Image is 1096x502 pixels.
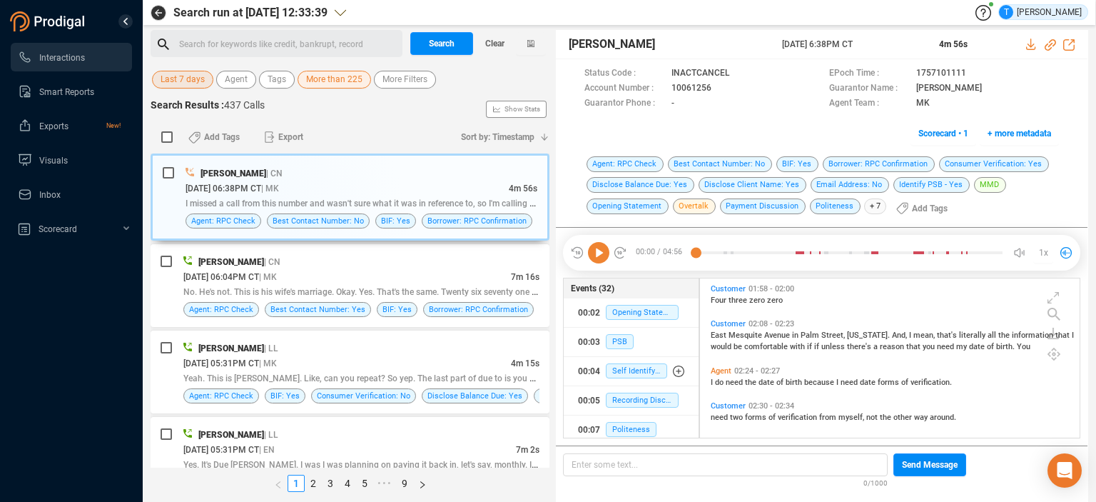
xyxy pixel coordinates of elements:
span: | EN [259,445,275,455]
span: be [734,342,744,351]
span: Customer [711,319,746,328]
span: Consumer Verification: Yes [939,156,1049,172]
div: 00:07 [578,418,600,441]
span: [PERSON_NAME] [198,257,264,267]
span: | MK [261,184,279,194]
button: left [269,475,288,492]
span: [PERSON_NAME] [198,430,264,440]
span: Add Tags [204,126,240,149]
span: Export [278,126,303,149]
span: if [807,342,814,351]
div: Open Intercom Messenger [1047,453,1082,488]
span: need [711,413,730,422]
button: Add Tags [888,197,956,220]
li: Inbox [11,180,132,209]
span: 4m 15s [511,358,539,368]
span: if [814,342,821,351]
li: 5 [356,475,373,492]
button: More than 225 [298,71,371,89]
span: BIF: Yes [382,303,412,316]
span: need [841,378,860,387]
span: of [776,378,786,387]
span: Agent: RPC Check [587,156,664,172]
span: there's [847,342,873,351]
span: the [998,331,1012,340]
button: Sort by: Timestamp [452,126,549,149]
span: + 7 [864,199,886,214]
span: 1757101111 [916,66,966,81]
span: [DATE] 06:38PM CT [186,184,261,194]
button: Tags [259,71,295,89]
button: 00:07Politeness [564,416,699,444]
span: Tags [268,71,286,89]
span: 00:00 / 04:56 [627,242,696,263]
span: | MK [259,358,277,368]
div: [PERSON_NAME]| LL[DATE] 05:31PM CT| EN7m 2sYes. It's Due [PERSON_NAME]. I was I was planning on p... [151,417,549,500]
span: right [418,481,427,489]
span: [DATE] 05:31PM CT [183,358,259,368]
span: PSB [606,334,634,349]
span: three [729,296,749,305]
li: Exports [11,111,132,140]
span: ••• [373,475,396,492]
a: Interactions [18,43,121,71]
span: | CN [264,257,280,267]
span: Opening Statement [587,199,669,214]
span: Send Message [902,453,958,476]
span: unless [821,342,847,351]
span: I [909,331,913,340]
button: Show Stats [486,101,547,118]
span: Recording Disclosure [606,393,679,408]
span: Disclose Client Name: Yes [699,177,806,193]
span: Best Contact Number: No [668,156,772,172]
span: Interactions [39,53,85,63]
span: you [923,342,937,351]
span: of [768,413,778,422]
span: Clear [485,32,504,55]
span: [DATE] 6:38PM CT [782,38,922,51]
span: need [937,342,956,351]
span: I [711,378,715,387]
button: Last 7 days [152,71,213,89]
span: [DATE] 06:04PM CT [183,272,259,282]
div: [PERSON_NAME] [999,5,1082,19]
div: 00:03 [578,331,600,353]
span: BIF: Yes [776,156,818,172]
span: reason [880,342,906,351]
span: Show Stats [504,24,540,195]
span: Agent: RPC Check [189,303,253,316]
span: Agent [711,436,731,446]
span: - [671,96,674,111]
a: Inbox [18,180,121,209]
span: Politeness [606,422,656,437]
div: 00:04 [578,360,600,383]
span: date [758,378,776,387]
span: 02:24 - 02:27 [731,366,783,376]
span: date [969,342,987,351]
span: 02:08 - 02:23 [746,319,797,328]
div: [PERSON_NAME]| CN[DATE] 06:38PM CT| MK4m 56sI missed a call from this number and wasn't sure what... [151,154,549,241]
span: need [726,378,745,387]
span: [PERSON_NAME] [201,169,266,179]
a: 2 [305,476,321,491]
li: Previous Page [269,475,288,492]
li: Next Page [413,475,432,492]
span: Best Contact Number: No [273,214,364,228]
button: + more metadata [980,122,1059,145]
span: literally [959,331,988,340]
span: Customer [711,284,746,293]
span: No. He's not. This is his wife's marriage. Okay. Yes. That's the same. Twenty six seventy one tenth [183,286,552,297]
span: Yeah. This is [PERSON_NAME]. Like, can you repeat? So yep. The last part of due to is you were ki... [183,372,600,383]
a: 4 [340,476,355,491]
span: Scorecard • 1 [918,122,968,145]
span: two [730,413,745,422]
a: 9 [397,476,412,491]
li: 1 [288,475,305,492]
span: Disclose Balance Due: Yes [427,389,522,403]
span: from [819,413,838,422]
button: Scorecard • 1 [910,122,976,145]
span: Payment Discussion [720,199,806,214]
span: would [711,342,734,351]
span: with [790,342,807,351]
img: prodigal-logo [10,11,88,31]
